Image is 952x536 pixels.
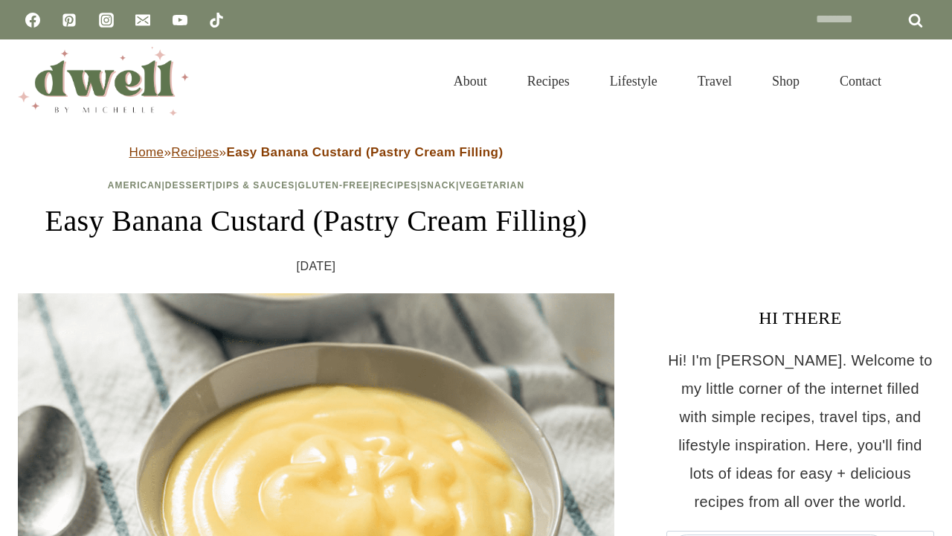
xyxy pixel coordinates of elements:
[434,55,507,107] a: About
[18,47,189,115] img: DWELL by michelle
[171,145,219,159] a: Recipes
[18,199,614,243] h1: Easy Banana Custard (Pastry Cream Filling)
[108,180,162,191] a: American
[666,304,934,331] h3: HI THERE
[820,55,901,107] a: Contact
[459,180,524,191] a: Vegetarian
[129,145,164,159] a: Home
[202,5,231,35] a: TikTok
[18,5,48,35] a: Facebook
[678,55,752,107] a: Travel
[129,145,504,159] span: » »
[226,145,503,159] strong: Easy Banana Custard (Pastry Cream Filling)
[752,55,820,107] a: Shop
[165,180,213,191] a: Dessert
[54,5,84,35] a: Pinterest
[373,180,417,191] a: Recipes
[108,180,524,191] span: | | | | | |
[128,5,158,35] a: Email
[909,68,934,94] button: View Search Form
[434,55,901,107] nav: Primary Navigation
[666,346,934,516] p: Hi! I'm [PERSON_NAME]. Welcome to my little corner of the internet filled with simple recipes, tr...
[298,180,370,191] a: Gluten-Free
[165,5,195,35] a: YouTube
[297,255,336,278] time: [DATE]
[216,180,295,191] a: Dips & Sauces
[507,55,590,107] a: Recipes
[91,5,121,35] a: Instagram
[590,55,678,107] a: Lifestyle
[420,180,456,191] a: Snack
